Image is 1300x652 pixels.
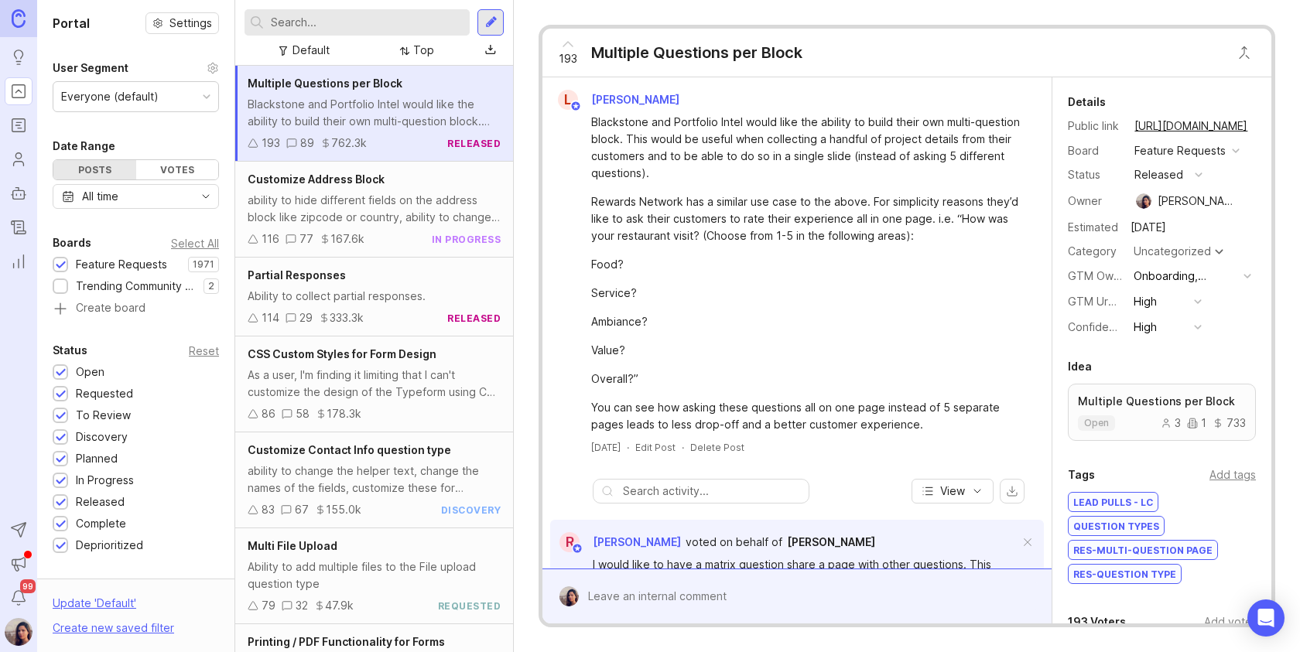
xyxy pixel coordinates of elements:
[296,597,308,614] div: 32
[248,347,436,360] span: CSS Custom Styles for Form Design
[1126,217,1171,237] div: [DATE]
[53,14,90,32] h1: Portal
[549,90,692,110] a: L[PERSON_NAME]
[787,534,875,551] a: [PERSON_NAME]
[20,579,36,593] span: 99
[1068,193,1122,210] div: Owner
[1068,166,1122,183] div: Status
[1161,418,1181,428] div: 3
[1187,418,1206,428] div: 1
[248,367,501,401] div: As a user, I'm finding it limiting that I can't customize the design of the Typeform using CSS cu...
[5,618,32,646] img: Leigh Smith
[171,239,219,247] div: Select All
[591,285,1021,302] div: Service?
[76,407,131,424] div: To Review
[5,43,32,71] a: Ideas
[5,77,32,105] a: Portal
[1130,116,1252,136] a: [URL][DOMAIN_NAME]
[248,96,501,130] div: Blackstone and Portfolio Intel would like the ability to build their own multi-question block. Th...
[76,278,196,295] div: Trending Community Topics
[413,42,434,59] div: Top
[330,309,364,326] div: 333.3k
[1068,93,1106,111] div: Details
[1078,394,1246,409] p: Multiple Questions per Block
[940,483,965,499] span: View
[1134,319,1157,336] div: High
[438,599,501,613] div: requested
[235,66,513,162] a: Multiple Questions per BlockBlackstone and Portfolio Intel would like the ability to build their ...
[299,309,313,326] div: 29
[248,77,402,90] span: Multiple Questions per Block
[690,441,744,454] div: Delete Post
[145,12,219,34] button: Settings
[262,135,280,152] div: 193
[1069,541,1217,559] div: RES-Multi-Question Page
[682,441,684,454] div: ·
[5,550,32,578] button: Announcements
[1068,243,1122,260] div: Category
[262,597,275,614] div: 79
[1134,166,1183,183] div: released
[248,463,501,497] div: ability to change the helper text, change the names of the fields, customize these for different ...
[1068,222,1118,233] div: Estimated
[5,145,32,173] a: Users
[53,59,128,77] div: User Segment
[591,42,802,63] div: Multiple Questions per Block
[1068,269,1131,282] label: GTM Owner
[76,364,104,381] div: Open
[1247,599,1285,637] div: Open Intercom Messenger
[559,586,579,606] img: Leigh Smith
[686,534,782,551] div: voted on behalf of
[1068,320,1128,333] label: Confidence
[432,233,501,246] div: in progress
[591,442,621,453] time: [DATE]
[912,479,994,504] button: View
[248,558,501,592] div: Ability to add multiple files to the File upload question type
[235,432,513,528] a: Customize Contact Info question typeability to change the helper text, change the names of the fi...
[559,532,580,552] div: R
[76,450,118,467] div: Planned
[1000,479,1025,504] button: export comments
[53,620,174,637] div: Create new saved filter
[327,405,361,422] div: 178.3k
[558,90,578,110] div: L
[330,230,364,247] div: 167.6k
[1158,193,1237,210] div: [PERSON_NAME]
[593,556,1019,607] div: I would like to have a matrix question share a page with other questions. This feature would allo...
[5,516,32,544] button: Send to Autopilot
[208,280,214,292] p: 2
[299,230,313,247] div: 77
[1068,295,1141,308] label: GTM Urgency
[248,443,451,456] span: Customize Contact Info question type
[1068,466,1095,484] div: Tags
[53,160,136,179] div: Posts
[53,595,136,620] div: Update ' Default '
[5,213,32,241] a: Changelog
[262,230,279,247] div: 116
[235,528,513,624] a: Multi File UploadAbility to add multiple files to the File upload question type793247.9krequested
[76,537,143,554] div: Deprioritized
[570,101,582,112] img: member badge
[1068,118,1122,135] div: Public link
[591,193,1021,244] div: Rewards Network has a similar use case to the above. For simplicity reasons they’d like to ask th...
[12,9,26,27] img: Canny Home
[76,428,128,445] div: Discovery
[325,597,354,614] div: 47.9k
[591,441,621,454] a: [DATE]
[1134,268,1237,285] div: Onboarding, Customer Success, Community
[61,88,159,105] div: Everyone (default)
[136,160,219,179] div: Votes
[1136,193,1151,209] img: Leigh Smith
[5,179,32,207] a: Autopilot
[5,111,32,139] a: Roadmaps
[1068,142,1122,159] div: Board
[193,190,218,203] svg: toggle icon
[447,137,501,150] div: released
[262,405,275,422] div: 86
[193,258,214,271] p: 1971
[82,188,118,205] div: All time
[591,93,679,106] span: [PERSON_NAME]
[559,50,577,67] span: 193
[53,302,219,316] a: Create board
